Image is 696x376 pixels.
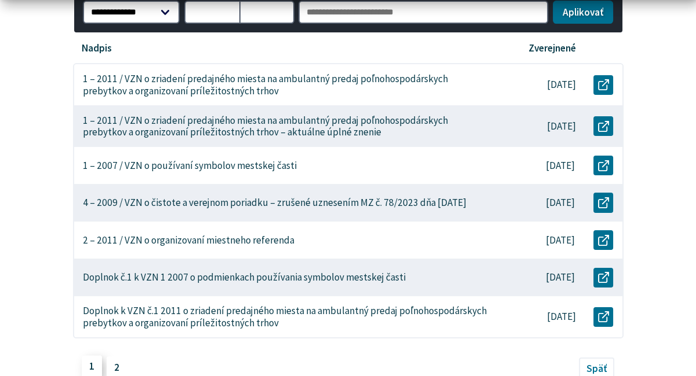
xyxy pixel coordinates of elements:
select: Zoradiť dokumenty [83,1,180,24]
p: 2 – 2011 / VZN o organizovaní miestneho referenda [83,234,294,246]
input: Dátum od [184,1,239,24]
p: 1 – 2007 / VZN o používaní symbolov mestskej časti [83,160,297,172]
p: [DATE] [546,271,575,283]
p: [DATE] [547,120,576,132]
p: [DATE] [547,311,576,323]
p: Nadpis [82,42,112,54]
input: Hľadať v dokumentoch [298,1,548,24]
p: [DATE] [547,79,576,91]
span: Späť [586,362,607,375]
p: [DATE] [546,234,575,246]
p: Zverejnené [529,42,576,54]
p: 1 – 2011 / VZN o zriadení predajného miesta na ambulantný predaj poľnohospodárskych prebytkov a o... [83,73,494,97]
input: Dátum do [239,1,294,24]
p: [DATE] [546,197,575,209]
p: 1 – 2011 / VZN o zriadení predajného miesta na ambulantný predaj poľnohospodárskych prebytkov a o... [83,115,494,138]
p: Doplnok č.1 k VZN 1 2007 o podmienkach používania symbolov mestskej časti [83,271,406,283]
p: [DATE] [546,160,575,172]
button: Aplikovať [553,1,613,24]
p: 4 – 2009 / VZN o čistote a verejnom poriadku – zrušené uznesením MZ č. 78/2023 dňa [DATE] [83,197,467,209]
p: Doplnok k VZN č.1 2011 o zriadení predajného miesta na ambulantný predaj poľnohospodárskych preby... [83,305,494,329]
